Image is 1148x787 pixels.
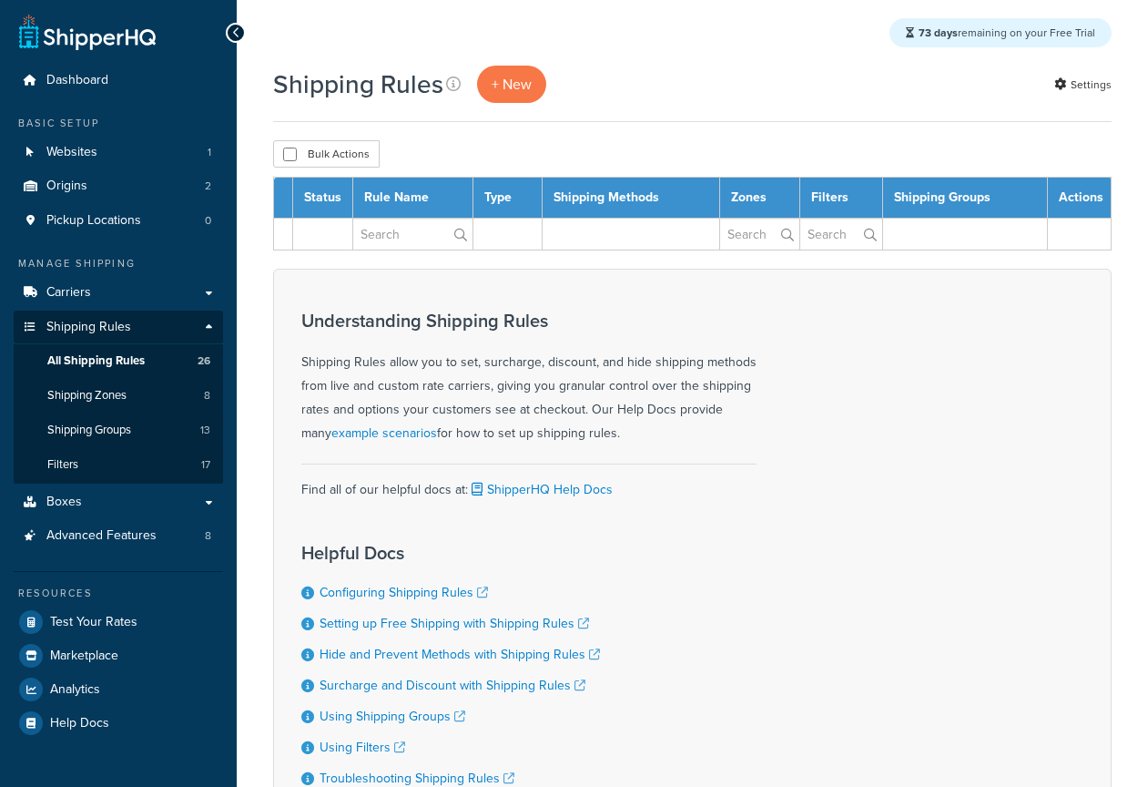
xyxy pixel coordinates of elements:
[50,649,118,664] span: Marketplace
[204,388,210,404] span: 8
[47,423,131,438] span: Shipping Groups
[46,213,141,229] span: Pickup Locations
[14,204,223,238] a: Pickup Locations 0
[14,136,223,169] a: Websites 1
[14,379,223,413] li: Shipping Zones
[14,169,223,203] a: Origins 2
[200,423,210,438] span: 13
[320,707,465,726] a: Using Shipping Groups
[14,414,223,447] li: Shipping Groups
[46,285,91,301] span: Carriers
[492,74,532,95] span: + New
[50,615,137,630] span: Test Your Rates
[205,213,211,229] span: 0
[320,583,488,602] a: Configuring Shipping Rules
[14,276,223,310] a: Carriers
[14,414,223,447] a: Shipping Groups 13
[543,178,720,219] th: Shipping Methods
[50,682,100,698] span: Analytics
[46,179,87,194] span: Origins
[14,379,223,413] a: Shipping Zones 8
[14,256,223,271] div: Manage Shipping
[301,311,757,331] h3: Understanding Shipping Rules
[46,145,97,160] span: Websites
[320,738,405,757] a: Using Filters
[46,495,82,510] span: Boxes
[201,457,210,473] span: 17
[320,645,600,664] a: Hide and Prevent Methods with Shipping Rules
[14,311,223,344] a: Shipping Rules
[301,464,757,502] div: Find all of our helpful docs at:
[320,614,589,633] a: Setting up Free Shipping with Shipping Rules
[273,140,380,168] button: Bulk Actions
[353,178,473,219] th: Rule Name
[273,66,443,102] h1: Shipping Rules
[473,178,543,219] th: Type
[353,219,472,250] input: Search
[919,25,958,41] strong: 73 days
[46,528,157,544] span: Advanced Features
[800,219,882,250] input: Search
[1054,72,1112,97] a: Settings
[46,73,108,88] span: Dashboard
[14,204,223,238] li: Pickup Locations
[19,14,156,50] a: ShipperHQ Home
[14,311,223,484] li: Shipping Rules
[14,519,223,553] li: Advanced Features
[14,639,223,672] a: Marketplace
[477,66,546,103] a: + New
[47,457,78,473] span: Filters
[14,448,223,482] a: Filters 17
[14,519,223,553] a: Advanced Features 8
[205,179,211,194] span: 2
[800,178,883,219] th: Filters
[719,178,799,219] th: Zones
[889,18,1112,47] div: remaining on your Free Trial
[50,716,109,731] span: Help Docs
[14,448,223,482] li: Filters
[720,219,799,250] input: Search
[301,543,600,563] h3: Helpful Docs
[14,344,223,378] a: All Shipping Rules 26
[331,424,437,443] a: example scenarios
[320,676,585,695] a: Surcharge and Discount with Shipping Rules
[14,116,223,131] div: Basic Setup
[205,528,211,544] span: 8
[14,344,223,378] li: All Shipping Rules
[47,388,127,404] span: Shipping Zones
[46,320,131,335] span: Shipping Rules
[198,353,210,369] span: 26
[14,606,223,639] a: Test Your Rates
[14,136,223,169] li: Websites
[14,169,223,203] li: Origins
[301,311,757,445] div: Shipping Rules allow you to set, surcharge, discount, and hide shipping methods from live and cus...
[14,586,223,601] div: Resources
[208,145,211,160] span: 1
[14,485,223,519] a: Boxes
[47,353,145,369] span: All Shipping Rules
[468,480,613,499] a: ShipperHQ Help Docs
[293,178,353,219] th: Status
[14,673,223,706] a: Analytics
[14,64,223,97] a: Dashboard
[1048,178,1112,219] th: Actions
[14,707,223,740] a: Help Docs
[883,178,1048,219] th: Shipping Groups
